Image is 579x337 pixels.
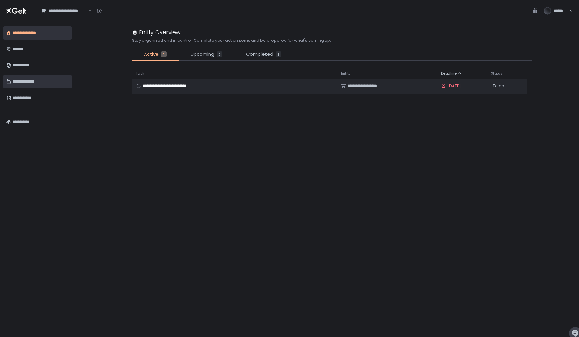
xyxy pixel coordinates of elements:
[246,51,273,58] span: Completed
[132,38,331,43] h2: Stay organized and in control. Complete your action items and be prepared for what's coming up.
[447,83,461,89] span: [DATE]
[87,8,88,14] input: Search for option
[276,51,281,57] div: 1
[37,4,92,17] div: Search for option
[161,51,167,57] div: 1
[144,51,159,58] span: Active
[491,71,502,76] span: Status
[191,51,214,58] span: Upcoming
[217,51,222,57] div: 0
[132,28,181,36] div: Entity Overview
[136,71,144,76] span: Task
[493,83,504,89] span: To do
[441,71,457,76] span: Deadline
[341,71,350,76] span: Entity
